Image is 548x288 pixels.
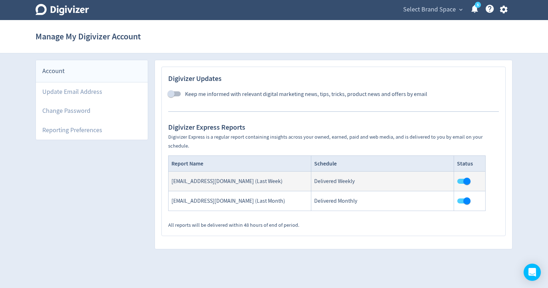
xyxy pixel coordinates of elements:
h2: Digivizer Express Reports [168,122,499,132]
span: Keep me informed with relevant digital marketing news, tips, tricks, product news and offers by e... [185,91,427,98]
th: Schedule [311,156,454,172]
div: Account [36,60,148,82]
td: [EMAIL_ADDRESS][DOMAIN_NAME] (Last Week) [169,172,311,191]
span: expand_more [458,6,464,13]
span: Select Brand Space [403,4,456,15]
td: Delivered Weekly [311,172,454,191]
a: 5 [475,2,481,8]
a: Update Email Address [36,82,148,101]
div: Open Intercom Messenger [524,264,541,281]
td: Delivered Monthly [311,191,454,211]
th: Report Name [169,156,311,172]
td: [EMAIL_ADDRESS][DOMAIN_NAME] (Last Month) [169,191,311,211]
a: Change Password [36,101,148,120]
button: Select Brand Space [401,4,464,15]
th: Status [454,156,485,172]
h1: Manage My Digivizer Account [36,25,141,48]
small: All reports will be delivered within 48 hours of end of period. [168,222,299,229]
text: 5 [477,3,479,8]
a: Reporting Preferences [36,121,148,140]
h2: Digivizer Updates [168,73,499,83]
small: Digivizer Express is a regular report containing insights across your owned, earned, paid and web... [168,134,483,149]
